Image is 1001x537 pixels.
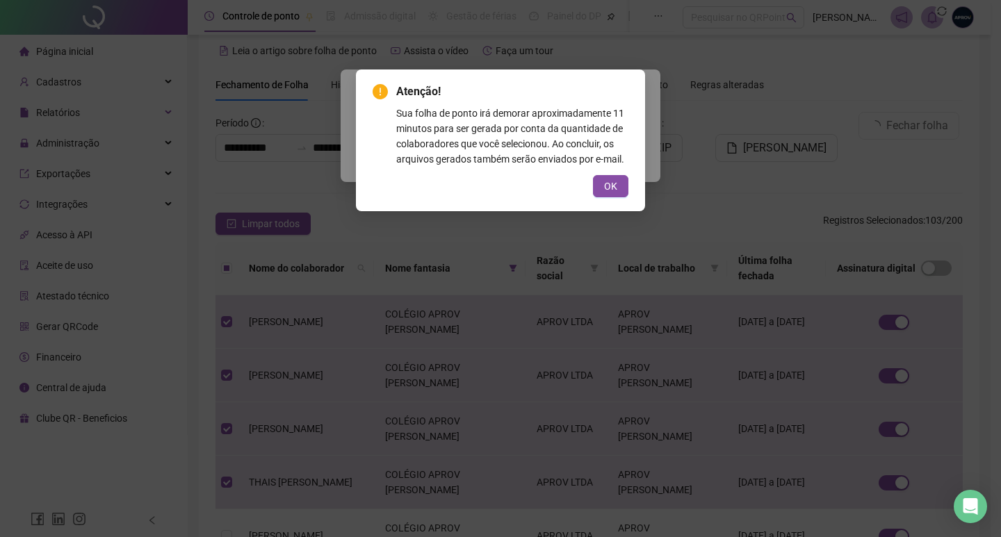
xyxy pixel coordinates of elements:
[373,84,388,99] span: exclamation-circle
[954,490,987,523] div: Open Intercom Messenger
[396,106,628,167] div: Sua folha de ponto irá demorar aproximadamente 11 minutos para ser gerada por conta da quantidade...
[604,179,617,194] span: OK
[396,83,628,100] span: Atenção!
[593,175,628,197] button: OK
